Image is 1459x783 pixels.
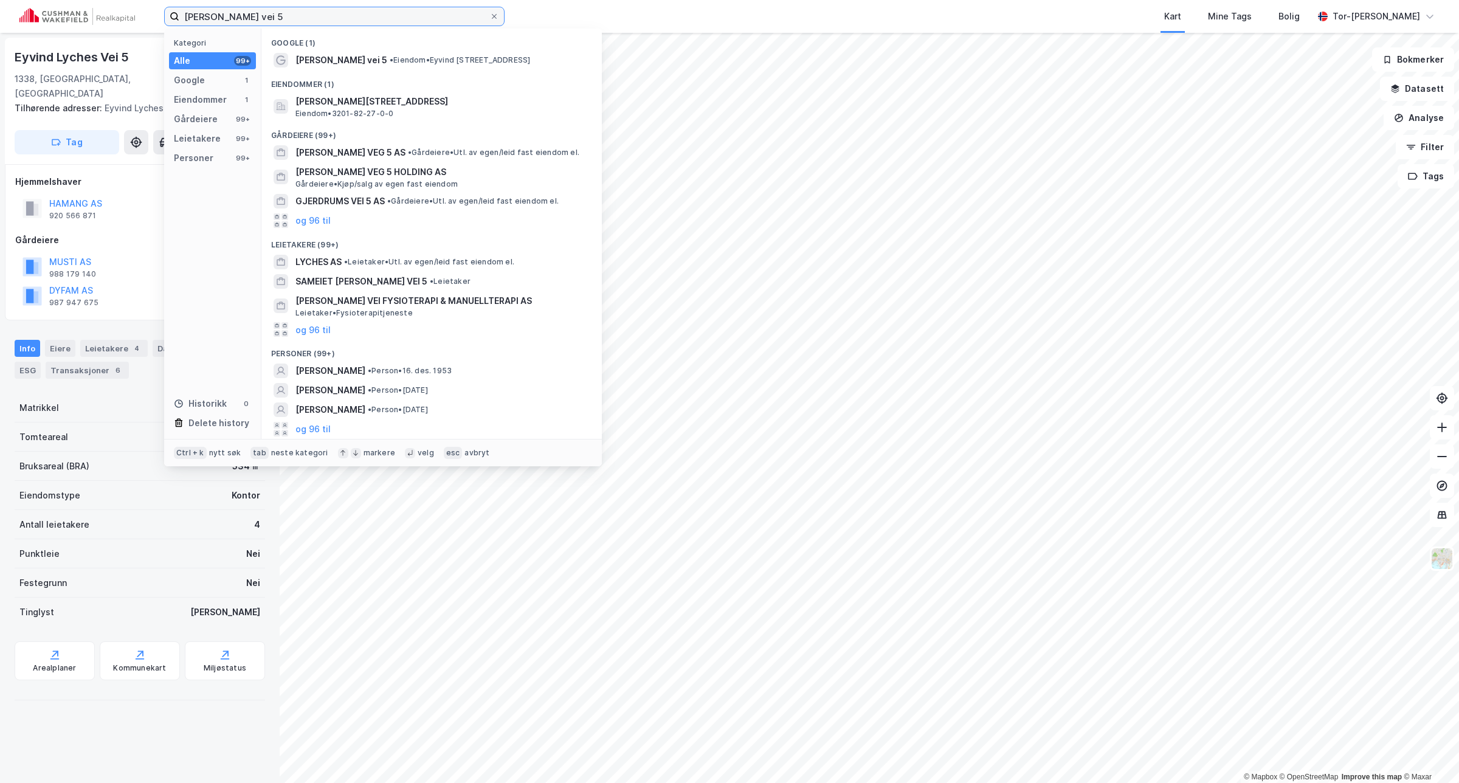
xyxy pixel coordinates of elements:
[46,362,129,379] div: Transaksjoner
[295,53,387,67] span: [PERSON_NAME] vei 5
[1280,773,1339,781] a: OpenStreetMap
[295,109,393,119] span: Eiendom • 3201-82-27-0-0
[387,196,559,206] span: Gårdeiere • Utl. av egen/leid fast eiendom el.
[1372,47,1454,72] button: Bokmerker
[241,75,251,85] div: 1
[188,416,249,430] div: Delete history
[271,448,328,458] div: neste kategori
[15,174,264,189] div: Hjemmelshaver
[430,277,471,286] span: Leietaker
[368,405,371,414] span: •
[15,47,131,67] div: Eyvind Lyches Vei 5
[174,112,218,126] div: Gårdeiere
[112,364,124,376] div: 6
[1398,725,1459,783] div: Kontrollprogram for chat
[19,488,80,503] div: Eiendomstype
[444,447,463,459] div: esc
[15,340,40,357] div: Info
[1342,773,1402,781] a: Improve this map
[19,430,68,444] div: Tomteareal
[295,145,405,160] span: [PERSON_NAME] VEG 5 AS
[179,7,489,26] input: Søk på adresse, matrikkel, gårdeiere, leietakere eller personer
[295,213,331,228] button: og 96 til
[295,402,365,417] span: [PERSON_NAME]
[295,322,331,337] button: og 96 til
[254,517,260,532] div: 4
[1208,9,1252,24] div: Mine Tags
[204,663,246,673] div: Miljøstatus
[232,488,260,503] div: Kontor
[261,121,602,143] div: Gårdeiere (99+)
[261,70,602,92] div: Eiendommer (1)
[464,448,489,458] div: avbryt
[209,448,241,458] div: nytt søk
[295,308,413,318] span: Leietaker • Fysioterapitjeneste
[241,399,251,409] div: 0
[174,396,227,411] div: Historikk
[344,257,514,267] span: Leietaker • Utl. av egen/leid fast eiendom el.
[368,385,371,395] span: •
[261,339,602,361] div: Personer (99+)
[234,56,251,66] div: 99+
[15,101,255,116] div: Eyvind Lyches Vei 6
[1333,9,1420,24] div: Tor-[PERSON_NAME]
[295,274,427,289] span: SAMEIET [PERSON_NAME] VEI 5
[295,294,587,308] span: [PERSON_NAME] VEI FYSIOTERAPI & MANUELLTERAPI AS
[33,663,76,673] div: Arealplaner
[19,401,59,415] div: Matrikkel
[295,364,365,378] span: [PERSON_NAME]
[174,38,256,47] div: Kategori
[408,148,412,157] span: •
[15,233,264,247] div: Gårdeiere
[295,194,385,209] span: GJERDRUMS VEI 5 AS
[174,131,221,146] div: Leietakere
[241,95,251,105] div: 1
[234,153,251,163] div: 99+
[344,257,348,266] span: •
[390,55,530,65] span: Eiendom • Eyvind [STREET_ADDRESS]
[174,447,207,459] div: Ctrl + k
[131,342,143,354] div: 4
[390,55,393,64] span: •
[246,547,260,561] div: Nei
[19,547,60,561] div: Punktleie
[113,663,166,673] div: Kommunekart
[250,447,269,459] div: tab
[368,405,428,415] span: Person • [DATE]
[430,277,433,286] span: •
[19,459,89,474] div: Bruksareal (BRA)
[1398,164,1454,188] button: Tags
[174,151,213,165] div: Personer
[295,383,365,398] span: [PERSON_NAME]
[261,230,602,252] div: Leietakere (99+)
[295,94,587,109] span: [PERSON_NAME][STREET_ADDRESS]
[295,165,587,179] span: [PERSON_NAME] VEG 5 HOLDING AS
[174,92,227,107] div: Eiendommer
[234,114,251,124] div: 99+
[15,103,105,113] span: Tilhørende adresser:
[368,366,452,376] span: Person • 16. des. 1953
[174,73,205,88] div: Google
[368,366,371,375] span: •
[1396,135,1454,159] button: Filter
[1244,773,1277,781] a: Mapbox
[80,340,148,357] div: Leietakere
[1398,725,1459,783] iframe: Chat Widget
[1384,106,1454,130] button: Analyse
[408,148,579,157] span: Gårdeiere • Utl. av egen/leid fast eiendom el.
[246,576,260,590] div: Nei
[19,517,89,532] div: Antall leietakere
[19,576,67,590] div: Festegrunn
[387,196,391,205] span: •
[15,362,41,379] div: ESG
[15,130,119,154] button: Tag
[418,448,434,458] div: velg
[261,29,602,50] div: Google (1)
[190,605,260,619] div: [PERSON_NAME]
[49,298,98,308] div: 987 947 675
[49,211,96,221] div: 920 566 871
[19,605,54,619] div: Tinglyst
[49,269,96,279] div: 988 179 140
[1430,547,1454,570] img: Z
[368,385,428,395] span: Person • [DATE]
